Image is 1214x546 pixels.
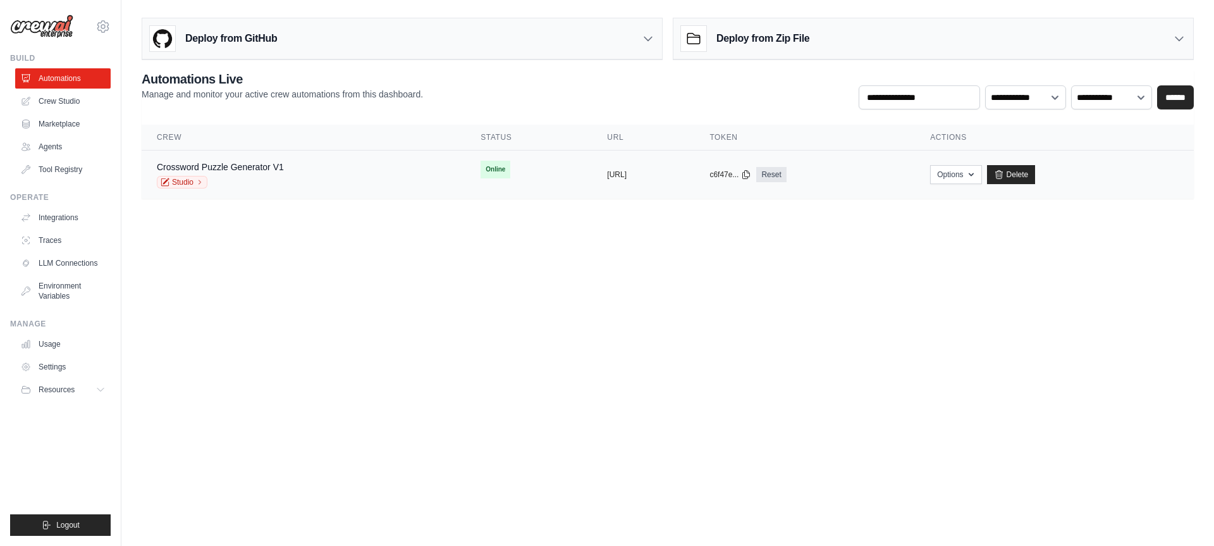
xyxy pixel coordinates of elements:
[592,125,694,151] th: URL
[915,125,1194,151] th: Actions
[15,208,111,228] a: Integrations
[142,125,465,151] th: Crew
[142,88,423,101] p: Manage and monitor your active crew automations from this dashboard.
[15,276,111,306] a: Environment Variables
[15,137,111,157] a: Agents
[930,165,981,184] button: Options
[481,161,510,178] span: Online
[15,357,111,377] a: Settings
[150,26,175,51] img: GitHub Logo
[185,31,277,46] h3: Deploy from GitHub
[39,385,75,395] span: Resources
[756,167,786,182] a: Reset
[10,15,73,39] img: Logo
[987,165,1036,184] a: Delete
[15,114,111,134] a: Marketplace
[15,380,111,400] button: Resources
[694,125,915,151] th: Token
[157,162,284,172] a: Crossword Puzzle Generator V1
[15,334,111,354] a: Usage
[10,192,111,202] div: Operate
[709,170,751,180] button: c6f47e...
[15,91,111,111] a: Crew Studio
[465,125,592,151] th: Status
[15,230,111,251] a: Traces
[56,520,80,530] span: Logout
[10,53,111,63] div: Build
[10,319,111,329] div: Manage
[716,31,809,46] h3: Deploy from Zip File
[10,514,111,536] button: Logout
[15,159,111,180] a: Tool Registry
[157,176,207,189] a: Studio
[15,253,111,273] a: LLM Connections
[15,68,111,89] a: Automations
[142,70,423,88] h2: Automations Live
